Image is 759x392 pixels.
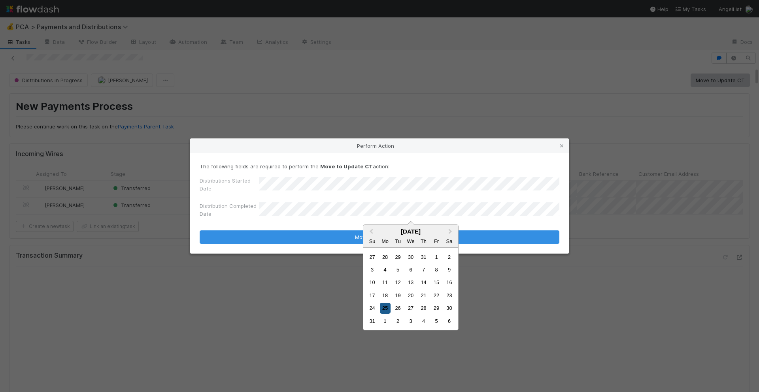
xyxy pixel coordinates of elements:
[431,303,442,313] div: Choose Friday, August 29th, 2025
[190,139,569,153] div: Perform Action
[363,228,458,235] div: [DATE]
[405,290,416,301] div: Choose Wednesday, August 20th, 2025
[431,264,442,275] div: Choose Friday, August 8th, 2025
[431,290,442,301] div: Choose Friday, August 22nd, 2025
[405,236,416,247] div: Wednesday
[444,303,455,313] div: Choose Saturday, August 30th, 2025
[405,316,416,326] div: Choose Wednesday, September 3rd, 2025
[444,290,455,301] div: Choose Saturday, August 23rd, 2025
[380,303,391,313] div: Choose Monday, August 25th, 2025
[367,264,378,275] div: Choose Sunday, August 3rd, 2025
[380,264,391,275] div: Choose Monday, August 4th, 2025
[393,316,403,326] div: Choose Tuesday, September 2nd, 2025
[200,202,259,218] label: Distribution Completed Date
[380,252,391,262] div: Choose Monday, July 28th, 2025
[320,163,373,170] strong: Move to Update CT
[444,236,455,247] div: Saturday
[418,277,429,288] div: Choose Thursday, August 14th, 2025
[431,316,442,326] div: Choose Friday, September 5th, 2025
[380,277,391,288] div: Choose Monday, August 11th, 2025
[418,252,429,262] div: Choose Thursday, July 31st, 2025
[444,316,455,326] div: Choose Saturday, September 6th, 2025
[393,236,403,247] div: Tuesday
[367,252,378,262] div: Choose Sunday, July 27th, 2025
[367,236,378,247] div: Sunday
[418,236,429,247] div: Thursday
[364,226,377,238] button: Previous Month
[445,226,457,238] button: Next Month
[367,277,378,288] div: Choose Sunday, August 10th, 2025
[431,277,442,288] div: Choose Friday, August 15th, 2025
[444,277,455,288] div: Choose Saturday, August 16th, 2025
[405,264,416,275] div: Choose Wednesday, August 6th, 2025
[200,230,559,244] button: Move to Update CT
[200,177,259,192] label: Distributions Started Date
[405,303,416,313] div: Choose Wednesday, August 27th, 2025
[418,316,429,326] div: Choose Thursday, September 4th, 2025
[367,290,378,301] div: Choose Sunday, August 17th, 2025
[380,236,391,247] div: Monday
[405,277,416,288] div: Choose Wednesday, August 13th, 2025
[393,252,403,262] div: Choose Tuesday, July 29th, 2025
[380,316,391,326] div: Choose Monday, September 1st, 2025
[393,277,403,288] div: Choose Tuesday, August 12th, 2025
[418,290,429,301] div: Choose Thursday, August 21st, 2025
[367,316,378,326] div: Choose Sunday, August 31st, 2025
[405,252,416,262] div: Choose Wednesday, July 30th, 2025
[418,303,429,313] div: Choose Thursday, August 28th, 2025
[380,290,391,301] div: Choose Monday, August 18th, 2025
[444,264,455,275] div: Choose Saturday, August 9th, 2025
[393,303,403,313] div: Choose Tuesday, August 26th, 2025
[431,252,442,262] div: Choose Friday, August 1st, 2025
[393,264,403,275] div: Choose Tuesday, August 5th, 2025
[393,290,403,301] div: Choose Tuesday, August 19th, 2025
[367,303,378,313] div: Choose Sunday, August 24th, 2025
[363,224,459,330] div: Choose Date
[366,251,455,328] div: Month August, 2025
[418,264,429,275] div: Choose Thursday, August 7th, 2025
[200,162,559,170] p: The following fields are required to perform the action:
[444,252,455,262] div: Choose Saturday, August 2nd, 2025
[431,236,442,247] div: Friday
